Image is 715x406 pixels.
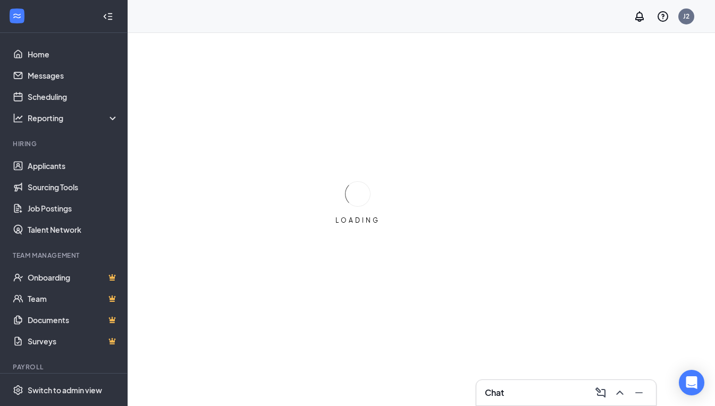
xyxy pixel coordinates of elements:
svg: Analysis [13,113,23,123]
button: Minimize [630,384,647,401]
svg: Settings [13,385,23,395]
div: Reporting [28,113,119,123]
a: Home [28,44,119,65]
a: TeamCrown [28,288,119,309]
a: Messages [28,65,119,86]
div: Open Intercom Messenger [679,370,704,395]
svg: QuestionInfo [657,10,669,23]
svg: WorkstreamLogo [12,11,22,21]
button: ComposeMessage [592,384,609,401]
a: Scheduling [28,86,119,107]
a: Talent Network [28,219,119,240]
a: Sourcing Tools [28,176,119,198]
svg: Minimize [633,386,645,399]
h3: Chat [485,387,504,399]
div: LOADING [331,216,384,225]
div: Hiring [13,139,116,148]
button: ChevronUp [611,384,628,401]
a: OnboardingCrown [28,267,119,288]
a: SurveysCrown [28,331,119,352]
a: DocumentsCrown [28,309,119,331]
svg: Collapse [103,11,113,22]
svg: ComposeMessage [594,386,607,399]
div: Switch to admin view [28,385,102,395]
div: Team Management [13,251,116,260]
div: Payroll [13,362,116,371]
div: J2 [683,12,689,21]
svg: Notifications [633,10,646,23]
svg: ChevronUp [613,386,626,399]
a: Job Postings [28,198,119,219]
a: Applicants [28,155,119,176]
